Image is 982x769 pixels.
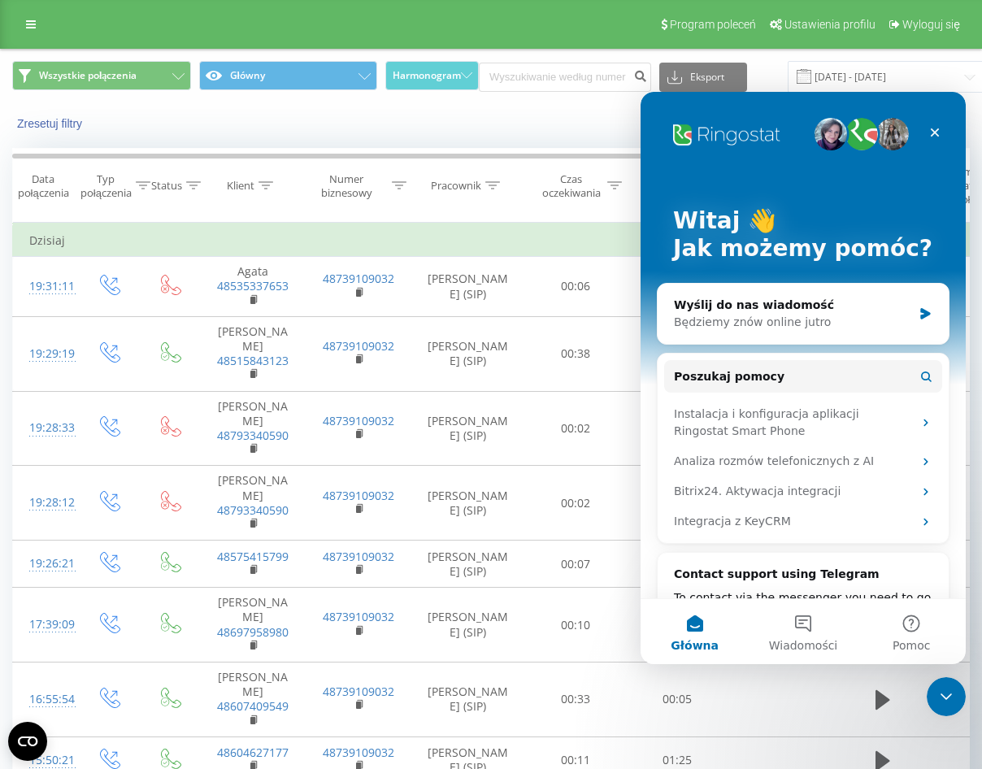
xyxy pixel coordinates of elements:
span: Wiadomości [128,548,198,559]
td: [PERSON_NAME] (SIP) [411,391,525,466]
a: 48515843123 [217,353,289,368]
div: 19:26:21 [29,548,62,580]
div: Czas oczekiwania [539,172,603,200]
td: [PERSON_NAME] (SIP) [411,316,525,391]
button: Harmonogram [385,61,479,90]
div: To contact via the messenger you need to go through authorization. Please send your unique code i... [33,497,292,583]
span: Ustawienia profilu [784,18,876,31]
a: 48739109032 [323,488,394,503]
span: Harmonogram [393,70,461,81]
td: 00:33 [525,663,627,737]
a: 48739109032 [323,413,394,428]
td: [PERSON_NAME] (SIP) [411,541,525,588]
td: 00:02 [525,466,627,541]
td: [PERSON_NAME] [200,663,306,737]
div: Status [151,179,182,193]
td: 00:05 [627,663,728,737]
td: 00:23 [627,588,728,663]
div: Numer biznesowy [306,172,389,200]
div: 19:28:12 [29,487,62,519]
span: Program poleceń [670,18,756,31]
td: [PERSON_NAME] (SIP) [411,257,525,317]
div: 17:39:09 [29,609,62,641]
td: [PERSON_NAME] [200,391,306,466]
button: Główny [199,61,378,90]
a: 48739109032 [323,338,394,354]
span: Pomoc [252,548,289,559]
a: 48739109032 [323,745,394,760]
div: Typ połączenia [80,172,132,200]
a: 48739109032 [323,549,394,564]
td: [PERSON_NAME] (SIP) [411,466,525,541]
div: Zamknij [280,26,309,55]
td: 00:06 [525,257,627,317]
span: Wszystkie połączenia [39,69,137,82]
button: Wiadomości [108,507,216,572]
td: 00:38 [525,316,627,391]
a: 48604627177 [217,745,289,760]
a: 48697958980 [217,624,289,640]
a: 48793340590 [217,428,289,443]
a: 48739109032 [323,271,394,286]
a: 48739109032 [323,684,394,699]
div: Data połączenia [13,172,73,200]
td: 00:00 [627,391,728,466]
button: Zresetuj filtry [12,116,90,131]
iframe: Intercom live chat [927,677,966,716]
td: 00:02 [525,391,627,466]
button: Eksport [659,63,747,92]
td: [PERSON_NAME] [200,588,306,663]
span: Główna [30,548,78,559]
td: 00:00 [627,466,728,541]
a: 48607409549 [217,698,289,714]
input: Wyszukiwanie według numeru [479,63,651,92]
div: 19:31:11 [29,271,62,302]
a: 48739109032 [323,609,394,624]
div: 19:29:19 [29,338,62,370]
a: 48575415799 [217,549,289,564]
div: 19:28:33 [29,412,62,444]
td: 00:02 [627,316,728,391]
td: 00:10 [525,588,627,663]
div: Pracownik [431,179,481,193]
td: 00:00 [627,257,728,317]
a: 48793340590 [217,502,289,518]
td: 00:07 [525,541,627,588]
a: 48535337653 [217,278,289,293]
div: Klient [227,179,254,193]
span: Wyloguj się [902,18,960,31]
button: Open CMP widget [8,722,47,761]
td: 00:04 [627,541,728,588]
td: [PERSON_NAME] [200,466,306,541]
iframe: Intercom live chat [641,92,966,664]
td: [PERSON_NAME] [200,316,306,391]
td: [PERSON_NAME] (SIP) [411,588,525,663]
td: [PERSON_NAME] (SIP) [411,663,525,737]
button: Pomoc [217,507,325,572]
td: Agata [200,257,306,317]
div: 16:55:54 [29,684,62,715]
button: Wszystkie połączenia [12,61,191,90]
